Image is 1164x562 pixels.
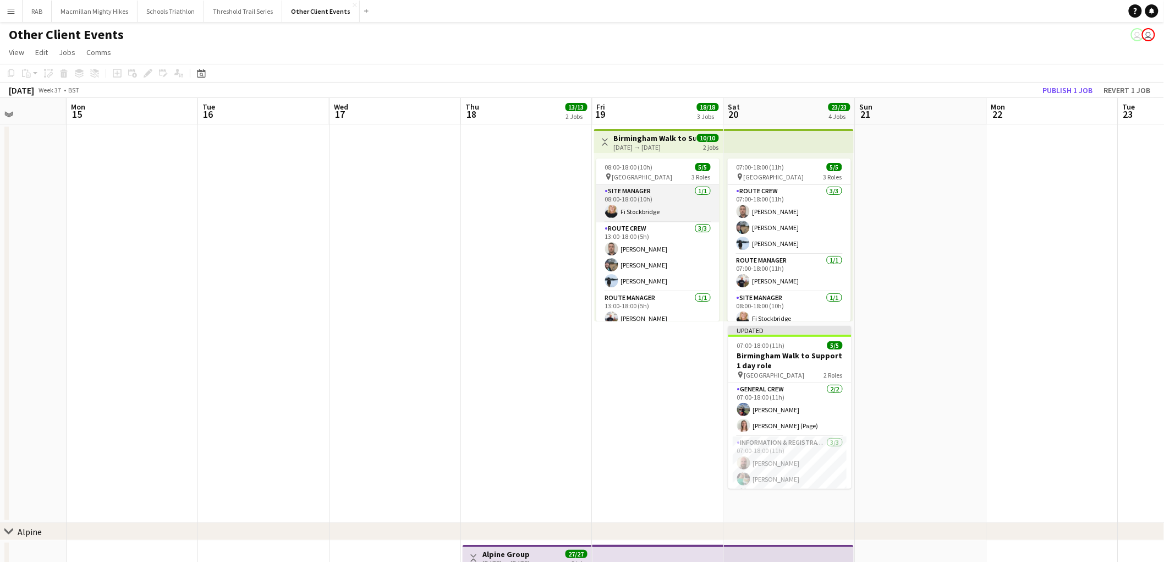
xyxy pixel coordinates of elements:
span: 20 [727,108,740,121]
span: [GEOGRAPHIC_DATA] [612,173,673,181]
div: Updated [728,326,852,335]
span: Sat [728,102,740,112]
span: 3 Roles [823,173,842,181]
span: Comms [86,47,111,57]
h3: Birmingham Walk to Support 2 day role [614,133,696,143]
a: Edit [31,45,52,59]
span: 18 [464,108,479,121]
span: 15 [69,108,85,121]
app-job-card: 07:00-18:00 (11h)5/5 [GEOGRAPHIC_DATA]3 RolesRoute Crew3/307:00-18:00 (11h)[PERSON_NAME][PERSON_N... [728,159,851,321]
app-card-role: Site Manager1/108:00-18:00 (10h)Fi Stockbridge [728,292,851,329]
h1: Other Client Events [9,26,124,43]
span: Thu [465,102,479,112]
span: View [9,47,24,57]
button: Schools Triathlon [138,1,204,22]
span: 10/10 [697,134,719,142]
span: Fri [597,102,606,112]
div: 2 jobs [704,142,719,151]
span: 07:00-18:00 (11h) [737,341,785,350]
app-card-role: Information & registration crew3/307:00-18:00 (11h)[PERSON_NAME][PERSON_NAME] [728,436,852,506]
app-card-role: Site Manager1/108:00-18:00 (10h)Fi Stockbridge [596,185,720,222]
div: [DATE] [9,85,34,96]
span: 5/5 [827,341,843,350]
span: 22 [990,108,1006,121]
button: Threshold Trail Series [204,1,282,22]
span: [GEOGRAPHIC_DATA] [744,173,804,181]
span: 27/27 [565,550,588,558]
span: 17 [332,108,348,121]
span: Mon [71,102,85,112]
span: Week 37 [36,86,64,94]
span: Tue [202,102,215,112]
span: 13/13 [565,103,588,111]
app-card-role: Route Crew3/313:00-18:00 (5h)[PERSON_NAME][PERSON_NAME][PERSON_NAME] [596,222,720,292]
span: Edit [35,47,48,57]
span: 2 Roles [824,371,843,379]
span: 07:00-18:00 (11h) [737,163,784,171]
button: Revert 1 job [1100,83,1155,97]
a: Comms [82,45,116,59]
span: [GEOGRAPHIC_DATA] [744,371,805,379]
app-job-card: 08:00-18:00 (10h)5/5 [GEOGRAPHIC_DATA]3 RolesSite Manager1/108:00-18:00 (10h)Fi StockbridgeRoute ... [596,159,720,321]
app-card-role: General Crew2/207:00-18:00 (11h)[PERSON_NAME][PERSON_NAME] (Page) [728,383,852,436]
span: Tue [1123,102,1135,112]
span: Sun [860,102,873,112]
span: 23 [1121,108,1135,121]
h3: Alpine Group [482,549,530,559]
button: RAB [23,1,52,22]
span: 19 [595,108,606,121]
div: 2 Jobs [566,112,587,121]
span: 21 [858,108,873,121]
span: 3 Roles [692,173,711,181]
span: 18/18 [697,103,719,111]
span: 16 [201,108,215,121]
button: Macmillan Mighty Hikes [52,1,138,22]
div: 4 Jobs [829,112,850,121]
div: 3 Jobs [698,112,718,121]
app-user-avatar: Liz Sutton [1142,28,1155,41]
div: BST [68,86,79,94]
a: Jobs [54,45,80,59]
app-card-role: Route Manager1/107:00-18:00 (11h)[PERSON_NAME] [728,254,851,292]
a: View [4,45,29,59]
button: Publish 1 job [1039,83,1097,97]
app-card-role: Route Manager1/113:00-18:00 (5h)[PERSON_NAME] [596,292,720,329]
app-user-avatar: Liz Sutton [1131,28,1144,41]
app-card-role: Route Crew3/307:00-18:00 (11h)[PERSON_NAME][PERSON_NAME][PERSON_NAME] [728,185,851,254]
button: Other Client Events [282,1,360,22]
span: Wed [334,102,348,112]
div: Alpine [18,526,42,537]
span: Jobs [59,47,75,57]
span: Mon [991,102,1006,112]
span: 08:00-18:00 (10h) [605,163,653,171]
h3: Birmingham Walk to Support 1 day role [728,351,852,370]
span: 5/5 [695,163,711,171]
span: 23/23 [828,103,850,111]
span: 5/5 [827,163,842,171]
div: [DATE] → [DATE] [614,143,696,151]
app-job-card: Updated07:00-18:00 (11h)5/5Birmingham Walk to Support 1 day role [GEOGRAPHIC_DATA]2 RolesGeneral ... [728,326,852,489]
